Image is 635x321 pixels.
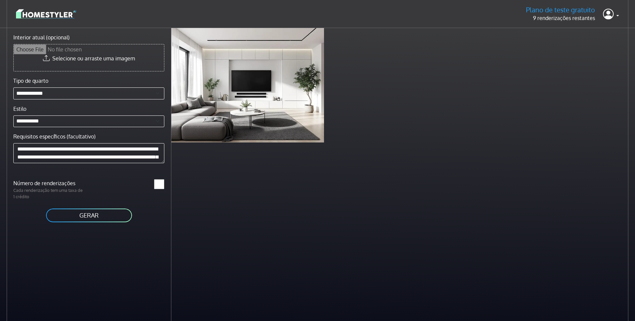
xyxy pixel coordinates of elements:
[45,208,133,223] button: GERAR
[526,14,595,22] p: 9 renderizações restantes
[13,132,96,140] label: Requisitos específicos (facultativo)
[9,187,89,200] p: Cada renderização tem uma taxa de 1 crédito
[9,179,89,187] label: Número de renderizações
[13,105,26,113] label: Estilo
[16,8,76,20] img: logo-3de290ba35641baa71223ecac5eacb59cb85b4c7fdf211dc9aaecaaee71ea2f8.svg
[13,77,48,85] label: Tipo de quarto
[526,6,595,14] h5: Plano de teste gratuito
[13,33,70,41] label: Interior atual (opcional)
